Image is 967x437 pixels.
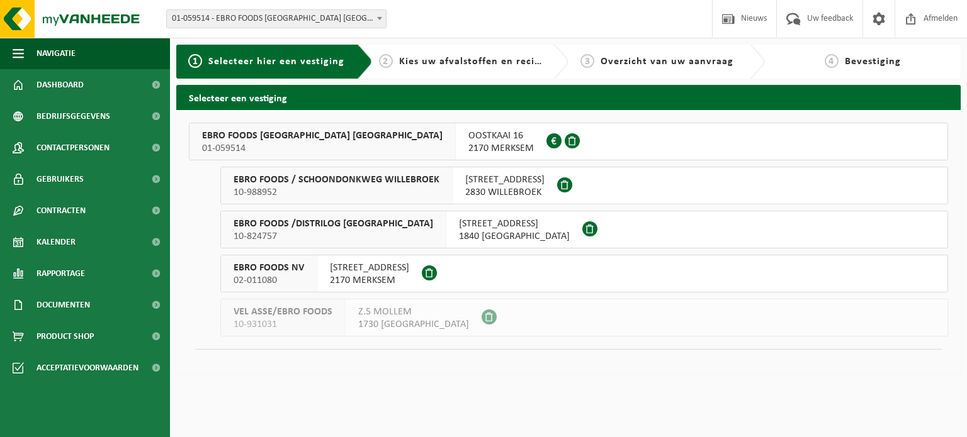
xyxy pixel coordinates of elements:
button: EBRO FOODS /DISTRILOG [GEOGRAPHIC_DATA] 10-824757 [STREET_ADDRESS]1840 [GEOGRAPHIC_DATA] [220,211,948,248]
span: Kalender [37,226,76,258]
span: Contactpersonen [37,132,110,163]
span: Selecteer hier een vestiging [208,57,344,67]
button: EBRO FOODS / SCHOONDONKWEG WILLEBROEK 10-988952 [STREET_ADDRESS]2830 WILLEBROEK [220,167,948,204]
span: 10-931031 [234,318,332,331]
span: Navigatie [37,38,76,69]
span: 01-059514 [202,142,443,155]
span: Dashboard [37,69,84,101]
button: EBRO FOODS NV 02-011080 [STREET_ADDRESS]2170 MERKSEM [220,255,948,292]
span: 2170 MERKSEM [330,274,409,287]
span: EBRO FOODS /DISTRILOG [GEOGRAPHIC_DATA] [234,218,433,230]
span: Kies uw afvalstoffen en recipiënten [399,57,572,67]
span: 1730 [GEOGRAPHIC_DATA] [358,318,469,331]
span: 2 [379,54,393,68]
span: EBRO FOODS / SCHOONDONKWEG WILLEBROEK [234,174,439,186]
span: EBRO FOODS [GEOGRAPHIC_DATA] [GEOGRAPHIC_DATA] [202,130,443,142]
h2: Selecteer een vestiging [176,85,961,109]
span: [STREET_ADDRESS] [465,174,545,186]
span: Gebruikers [37,163,84,195]
span: [STREET_ADDRESS] [459,218,570,230]
span: 01-059514 - EBRO FOODS BELGIUM NV - MERKSEM [166,9,387,28]
span: Product Shop [37,321,94,352]
span: Documenten [37,289,90,321]
span: Z.5 MOLLEM [358,306,469,318]
span: Bevestiging [845,57,901,67]
span: 2830 WILLEBROEK [465,186,545,199]
button: EBRO FOODS [GEOGRAPHIC_DATA] [GEOGRAPHIC_DATA] 01-059514 OOSTKAAI 162170 MERKSEM [189,123,948,160]
span: Rapportage [37,258,85,289]
span: Overzicht van uw aanvraag [601,57,733,67]
span: OOSTKAAI 16 [468,130,534,142]
span: 01-059514 - EBRO FOODS BELGIUM NV - MERKSEM [167,10,386,28]
span: 02-011080 [234,274,304,287]
span: EBRO FOODS NV [234,262,304,274]
span: 10-988952 [234,186,439,199]
span: Acceptatievoorwaarden [37,352,139,384]
span: 2170 MERKSEM [468,142,534,155]
span: 10-824757 [234,230,433,243]
span: Bedrijfsgegevens [37,101,110,132]
span: 1 [188,54,202,68]
span: [STREET_ADDRESS] [330,262,409,274]
span: 4 [825,54,839,68]
span: VEL ASSE/EBRO FOODS [234,306,332,318]
span: 3 [580,54,594,68]
span: 1840 [GEOGRAPHIC_DATA] [459,230,570,243]
span: Contracten [37,195,86,226]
